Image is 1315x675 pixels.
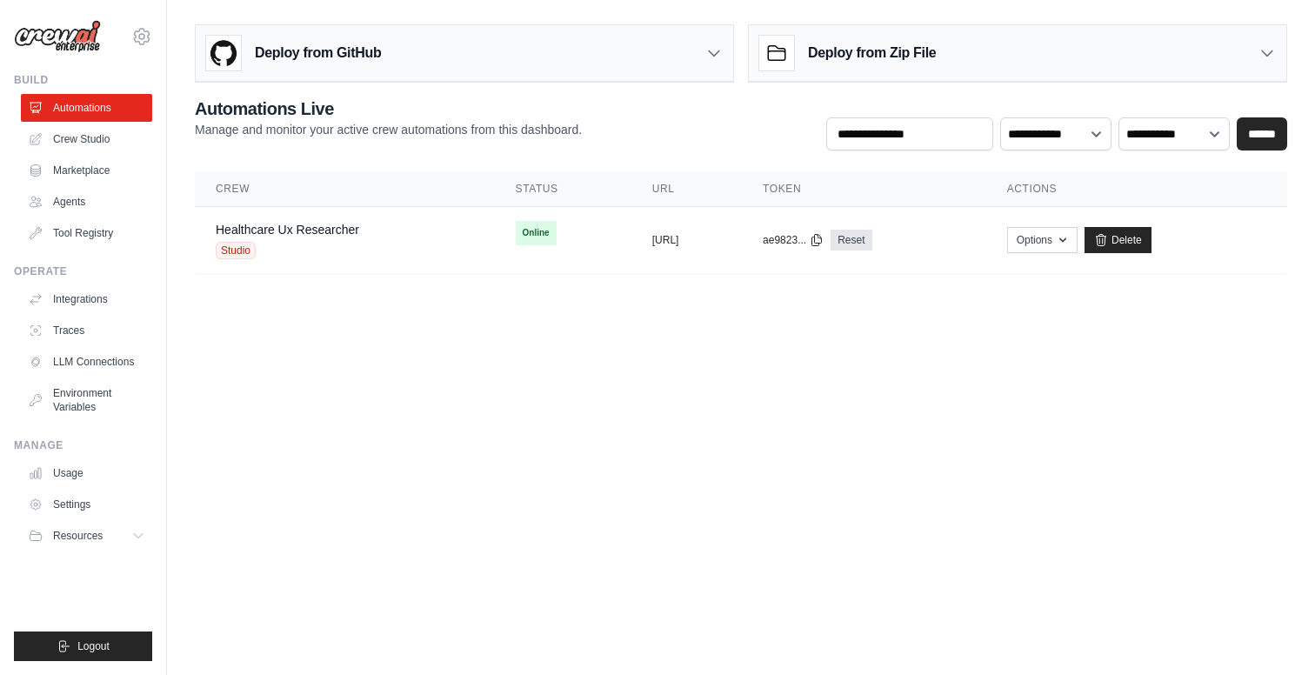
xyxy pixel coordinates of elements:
th: Crew [195,171,495,207]
a: Crew Studio [21,125,152,153]
button: Logout [14,632,152,661]
a: Marketplace [21,157,152,184]
a: Environment Variables [21,379,152,421]
div: Build [14,73,152,87]
a: Healthcare Ux Researcher [216,223,359,237]
span: Online [516,221,557,245]
img: GitHub Logo [206,36,241,70]
th: URL [631,171,742,207]
span: Resources [53,529,103,543]
button: Resources [21,522,152,550]
th: Status [495,171,631,207]
span: Logout [77,639,110,653]
span: Studio [216,242,256,259]
a: Delete [1085,227,1151,253]
h3: Deploy from Zip File [808,43,936,63]
a: Traces [21,317,152,344]
a: Usage [21,459,152,487]
button: Options [1007,227,1078,253]
a: Integrations [21,285,152,313]
p: Manage and monitor your active crew automations from this dashboard. [195,121,582,138]
a: Settings [21,491,152,518]
a: Tool Registry [21,219,152,247]
h3: Deploy from GitHub [255,43,381,63]
th: Actions [986,171,1287,207]
img: Logo [14,20,101,53]
a: Reset [831,230,871,251]
button: ae9823... [763,233,824,247]
h2: Automations Live [195,97,582,121]
a: LLM Connections [21,348,152,376]
a: Agents [21,188,152,216]
a: Automations [21,94,152,122]
th: Token [742,171,986,207]
div: Operate [14,264,152,278]
div: Manage [14,438,152,452]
